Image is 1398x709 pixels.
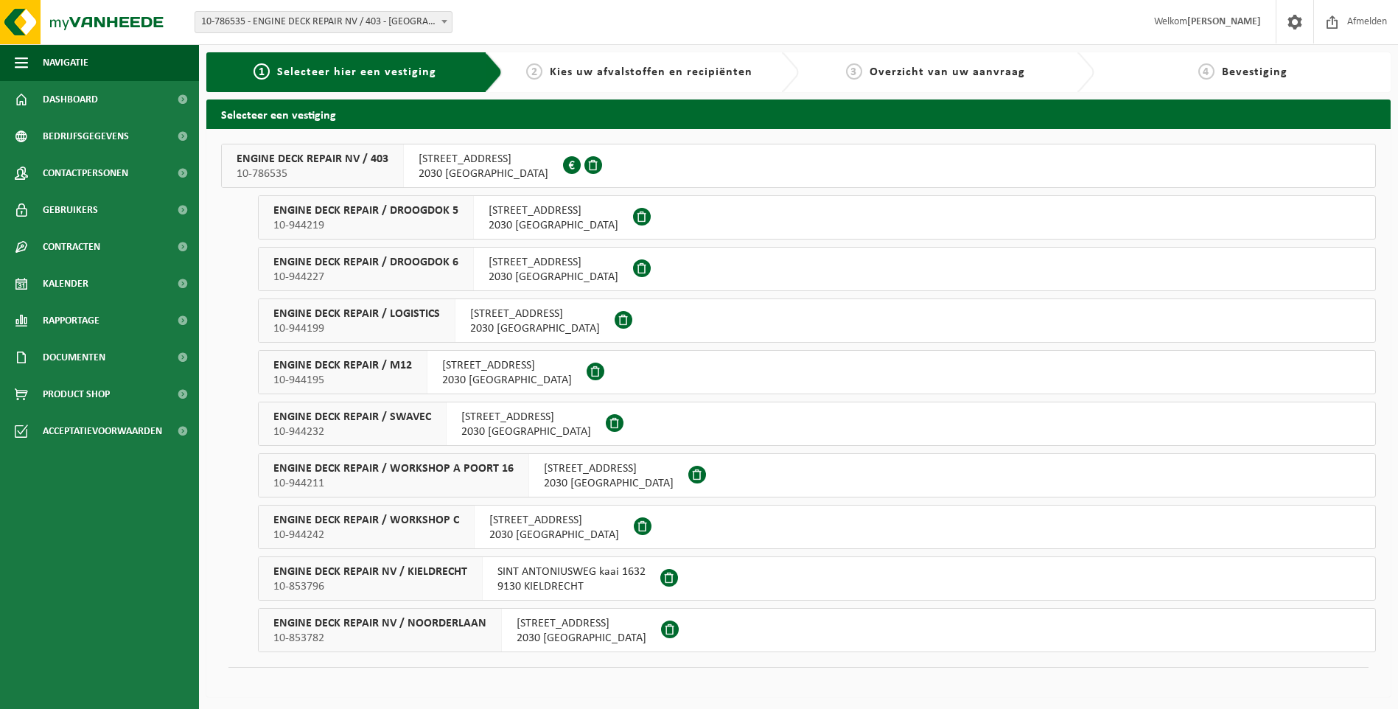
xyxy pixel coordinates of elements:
span: 10-786535 [237,167,388,181]
span: 10-944195 [273,373,412,388]
span: ENGINE DECK REPAIR NV / KIELDRECHT [273,565,467,579]
button: ENGINE DECK REPAIR / LOGISTICS 10-944199 [STREET_ADDRESS]2030 [GEOGRAPHIC_DATA] [258,298,1376,343]
span: [STREET_ADDRESS] [489,255,618,270]
span: Dashboard [43,81,98,118]
span: ENGINE DECK REPAIR / DROOGDOK 6 [273,255,458,270]
span: ENGINE DECK REPAIR / SWAVEC [273,410,431,425]
span: 4 [1198,63,1214,80]
span: 2030 [GEOGRAPHIC_DATA] [442,373,572,388]
strong: [PERSON_NAME] [1187,16,1261,27]
span: Overzicht van uw aanvraag [870,66,1025,78]
span: 2 [526,63,542,80]
button: ENGINE DECK REPAIR / DROOGDOK 6 10-944227 [STREET_ADDRESS]2030 [GEOGRAPHIC_DATA] [258,247,1376,291]
span: [STREET_ADDRESS] [489,513,619,528]
span: Bevestiging [1222,66,1287,78]
span: 10-944211 [273,476,514,491]
span: 2030 [GEOGRAPHIC_DATA] [489,528,619,542]
span: Kies uw afvalstoffen en recipiënten [550,66,752,78]
h2: Selecteer een vestiging [206,99,1391,128]
span: 10-786535 - ENGINE DECK REPAIR NV / 403 - ANTWERPEN [195,12,452,32]
span: ENGINE DECK REPAIR / WORKSHOP A POORT 16 [273,461,514,476]
span: 10-786535 - ENGINE DECK REPAIR NV / 403 - ANTWERPEN [195,11,452,33]
span: 2030 [GEOGRAPHIC_DATA] [489,218,618,233]
span: Rapportage [43,302,99,339]
button: ENGINE DECK REPAIR / WORKSHOP A POORT 16 10-944211 [STREET_ADDRESS]2030 [GEOGRAPHIC_DATA] [258,453,1376,497]
span: ENGINE DECK REPAIR NV / 403 [237,152,388,167]
span: 10-944232 [273,425,431,439]
span: 10-853796 [273,579,467,594]
span: Selecteer hier een vestiging [277,66,436,78]
span: Contracten [43,228,100,265]
span: 1 [254,63,270,80]
span: ENGINE DECK REPAIR / M12 [273,358,412,373]
span: [STREET_ADDRESS] [470,307,600,321]
span: ENGINE DECK REPAIR / DROOGDOK 5 [273,203,458,218]
span: Gebruikers [43,192,98,228]
span: [STREET_ADDRESS] [461,410,591,425]
span: [STREET_ADDRESS] [419,152,548,167]
span: Navigatie [43,44,88,81]
button: ENGINE DECK REPAIR / DROOGDOK 5 10-944219 [STREET_ADDRESS]2030 [GEOGRAPHIC_DATA] [258,195,1376,240]
button: ENGINE DECK REPAIR NV / NOORDERLAAN 10-853782 [STREET_ADDRESS]2030 [GEOGRAPHIC_DATA] [258,608,1376,652]
span: Acceptatievoorwaarden [43,413,162,450]
span: [STREET_ADDRESS] [442,358,572,373]
span: 2030 [GEOGRAPHIC_DATA] [489,270,618,284]
span: Product Shop [43,376,110,413]
span: 10-944242 [273,528,459,542]
span: [STREET_ADDRESS] [517,616,646,631]
span: ENGINE DECK REPAIR / WORKSHOP C [273,513,459,528]
button: ENGINE DECK REPAIR NV / 403 10-786535 [STREET_ADDRESS]2030 [GEOGRAPHIC_DATA] [221,144,1376,188]
span: 10-944199 [273,321,440,336]
span: 2030 [GEOGRAPHIC_DATA] [461,425,591,439]
span: Documenten [43,339,105,376]
button: ENGINE DECK REPAIR / WORKSHOP C 10-944242 [STREET_ADDRESS]2030 [GEOGRAPHIC_DATA] [258,505,1376,549]
span: SINT ANTONIUSWEG kaai 1632 [497,565,646,579]
span: [STREET_ADDRESS] [544,461,674,476]
button: ENGINE DECK REPAIR NV / KIELDRECHT 10-853796 SINT ANTONIUSWEG kaai 16329130 KIELDRECHT [258,556,1376,601]
span: [STREET_ADDRESS] [489,203,618,218]
span: 9130 KIELDRECHT [497,579,646,594]
span: 2030 [GEOGRAPHIC_DATA] [470,321,600,336]
span: 10-944227 [273,270,458,284]
span: 2030 [GEOGRAPHIC_DATA] [419,167,548,181]
span: 10-853782 [273,631,486,646]
span: Kalender [43,265,88,302]
span: Contactpersonen [43,155,128,192]
span: 10-944219 [273,218,458,233]
span: ENGINE DECK REPAIR NV / NOORDERLAAN [273,616,486,631]
button: ENGINE DECK REPAIR / M12 10-944195 [STREET_ADDRESS]2030 [GEOGRAPHIC_DATA] [258,350,1376,394]
span: 3 [846,63,862,80]
span: Bedrijfsgegevens [43,118,129,155]
span: 2030 [GEOGRAPHIC_DATA] [544,476,674,491]
button: ENGINE DECK REPAIR / SWAVEC 10-944232 [STREET_ADDRESS]2030 [GEOGRAPHIC_DATA] [258,402,1376,446]
span: 2030 [GEOGRAPHIC_DATA] [517,631,646,646]
span: ENGINE DECK REPAIR / LOGISTICS [273,307,440,321]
